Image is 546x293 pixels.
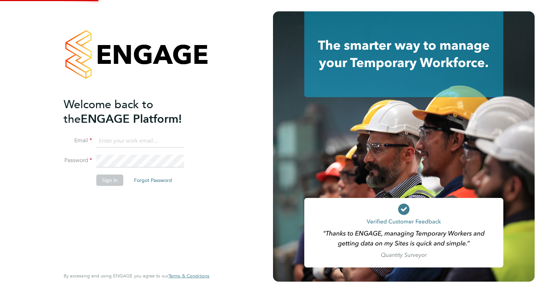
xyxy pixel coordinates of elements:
span: By accessing and using ENGAGE you agree to our [64,273,209,279]
input: Enter your work email... [96,135,184,148]
label: Password [64,157,92,164]
label: Email [64,137,92,144]
span: Terms & Conditions [168,273,209,279]
button: Forgot Password [128,175,178,186]
button: Sign In [96,175,123,186]
h2: ENGAGE Platform! [64,97,202,126]
span: Welcome back to the [64,98,153,126]
a: Terms & Conditions [168,273,209,279]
